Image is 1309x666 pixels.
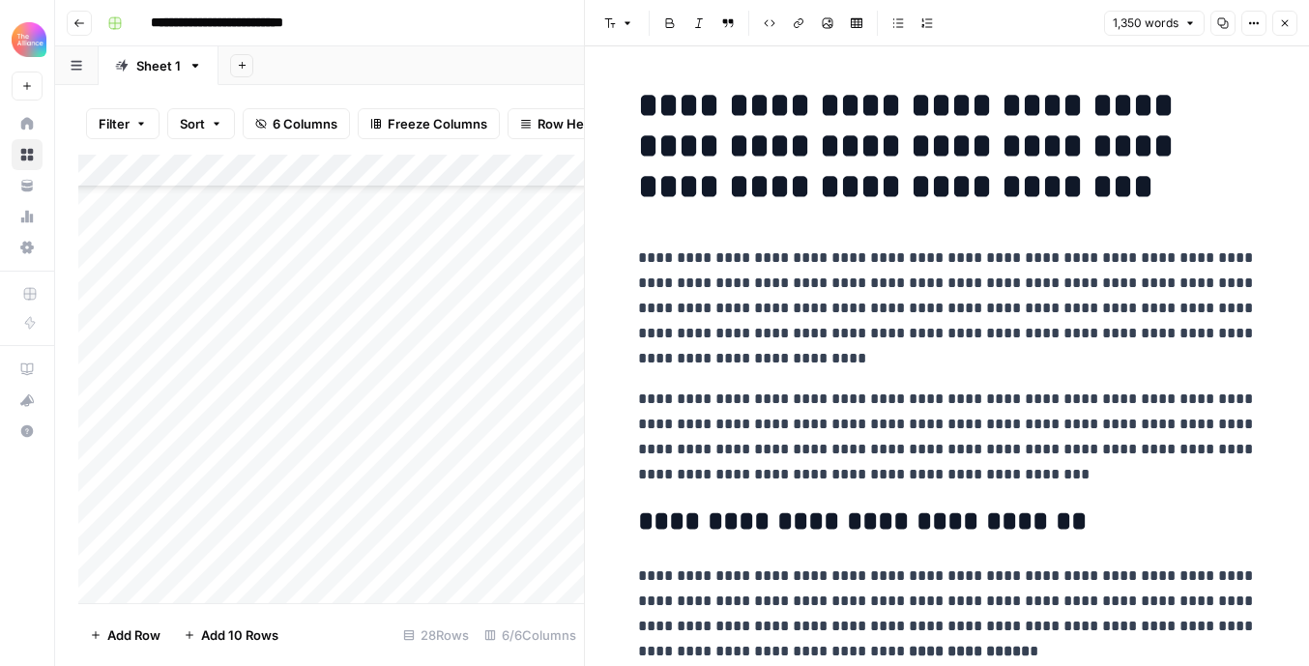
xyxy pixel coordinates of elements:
[167,108,235,139] button: Sort
[12,416,43,447] button: Help + Support
[12,108,43,139] a: Home
[538,114,607,133] span: Row Height
[12,232,43,263] a: Settings
[12,201,43,232] a: Usage
[477,620,584,651] div: 6/6 Columns
[99,114,130,133] span: Filter
[12,170,43,201] a: Your Data
[243,108,350,139] button: 6 Columns
[508,108,620,139] button: Row Height
[86,108,160,139] button: Filter
[136,56,181,75] div: Sheet 1
[12,354,43,385] a: AirOps Academy
[172,620,290,651] button: Add 10 Rows
[12,139,43,170] a: Browse
[12,22,46,57] img: Alliance Logo
[78,620,172,651] button: Add Row
[99,46,218,85] a: Sheet 1
[388,114,487,133] span: Freeze Columns
[12,385,43,416] button: What's new?
[395,620,477,651] div: 28 Rows
[1104,11,1205,36] button: 1,350 words
[180,114,205,133] span: Sort
[201,625,278,645] span: Add 10 Rows
[12,15,43,64] button: Workspace: Alliance
[273,114,337,133] span: 6 Columns
[107,625,160,645] span: Add Row
[358,108,500,139] button: Freeze Columns
[13,386,42,415] div: What's new?
[1113,14,1178,32] span: 1,350 words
